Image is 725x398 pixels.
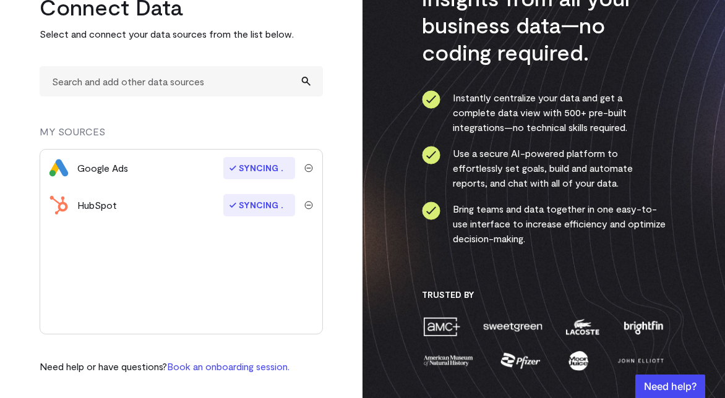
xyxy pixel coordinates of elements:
[77,161,128,176] div: Google Ads
[422,146,666,190] li: Use a secure AI-powered platform to effortlessly set goals, build and automate reports, and chat ...
[167,360,290,372] a: Book an onboarding session.
[223,194,295,216] span: Syncing
[304,201,313,210] img: trash-40e54a27.svg
[422,90,666,135] li: Instantly centralize your data and get a complete data view with 500+ pre-built integrations—no t...
[482,316,544,337] img: sweetgreen-1d1fb32c.png
[564,316,601,337] img: lacoste-7a6b0538.png
[422,146,440,164] img: ico-check-circle-4b19435c.svg
[40,27,323,41] p: Select and connect your data sources from the list below.
[223,157,295,179] span: Syncing
[77,198,117,213] div: HubSpot
[422,289,666,300] h3: Trusted By
[49,158,69,178] img: google_ads-c8121f33.png
[40,124,323,149] div: MY SOURCES
[304,164,313,172] img: trash-40e54a27.svg
[422,350,475,371] img: amnh-5afada46.png
[616,350,666,371] img: john-elliott-25751c40.png
[422,316,461,337] img: amc-0b11a8f1.png
[499,350,542,371] img: pfizer-e137f5fc.png
[422,201,440,220] img: ico-check-circle-4b19435c.svg
[40,66,323,96] input: Search and add other data sources
[422,201,666,246] li: Bring teams and data together in one easy-to-use interface to increase efficiency and optimize de...
[621,316,666,337] img: brightfin-a251e171.png
[49,195,69,215] img: hubspot-c1e9301f.svg
[566,350,591,371] img: moon-juice-c312e729.png
[422,90,440,109] img: ico-check-circle-4b19435c.svg
[40,359,290,374] p: Need help or have questions?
